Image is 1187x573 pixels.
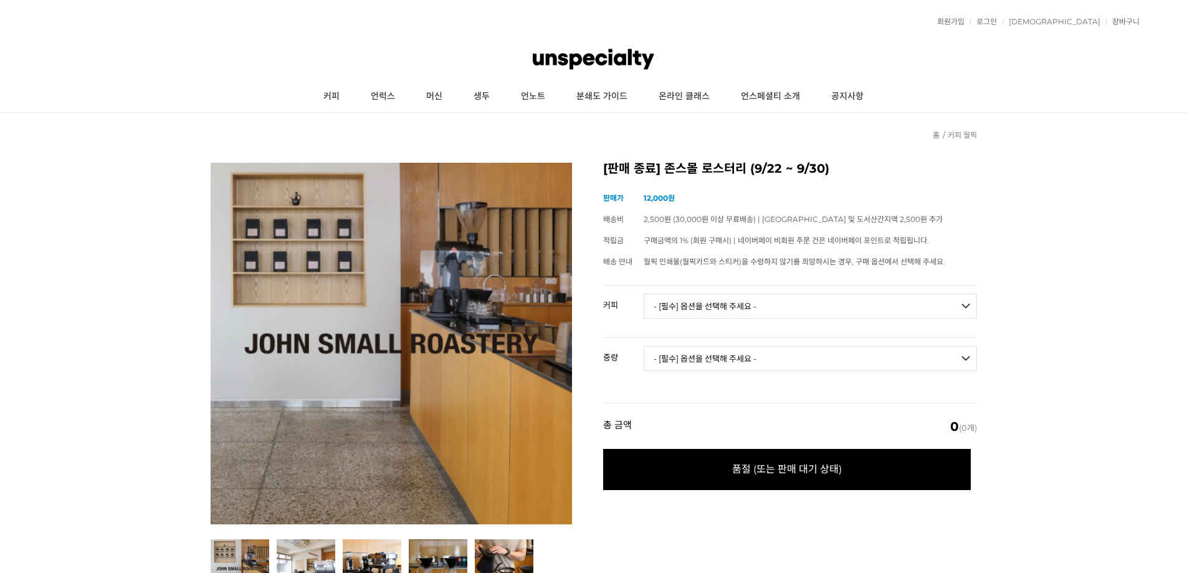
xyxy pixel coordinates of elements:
[603,449,971,490] span: 품절 (또는 판매 대기 상태)
[603,338,644,367] th: 중량
[603,257,632,266] span: 배송 안내
[1106,18,1140,26] a: 장바구니
[1003,18,1100,26] a: [DEMOGRAPHIC_DATA]
[725,81,816,112] a: 언스페셜티 소개
[950,419,959,434] em: 0
[931,18,965,26] a: 회원가입
[950,420,977,433] span: (0개)
[933,130,940,140] a: 홈
[644,193,675,203] strong: 12,000원
[603,236,624,245] span: 적립금
[603,214,624,224] span: 배송비
[355,81,411,112] a: 언럭스
[533,41,654,78] img: 언스페셜티 몰
[603,286,644,314] th: 커피
[643,81,725,112] a: 온라인 클래스
[816,81,879,112] a: 공지사항
[603,193,624,203] span: 판매가
[644,257,945,266] span: 월픽 인쇄물(월픽카드와 스티커)을 수령하지 않기를 희망하시는 경우, 구매 옵션에서 선택해 주세요.
[948,130,977,140] a: 커피 월픽
[411,81,458,112] a: 머신
[211,163,572,524] img: [판매 종료] 존스몰 로스터리 (9/22 ~ 9/30)
[644,236,929,245] span: 구매금액의 1% (회원 구매시) | 네이버페이 비회원 주문 건은 네이버페이 포인트로 적립됩니다.
[458,81,505,112] a: 생두
[505,81,561,112] a: 언노트
[561,81,643,112] a: 분쇄도 가이드
[603,163,977,175] h2: [판매 종료] 존스몰 로스터리 (9/22 ~ 9/30)
[603,420,632,433] strong: 총 금액
[970,18,997,26] a: 로그인
[308,81,355,112] a: 커피
[644,214,943,224] span: 2,500원 (30,000원 이상 무료배송) | [GEOGRAPHIC_DATA] 및 도서산간지역 2,500원 추가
